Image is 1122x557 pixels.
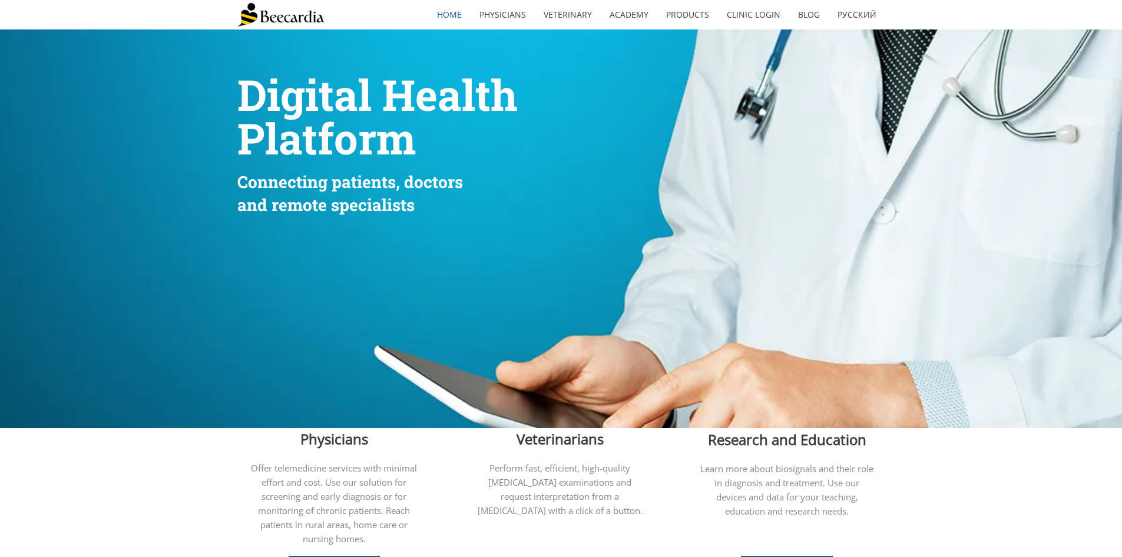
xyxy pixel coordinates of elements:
span: Digital Health [237,67,518,123]
img: Beecardia [237,3,324,27]
a: Русский [829,1,885,28]
span: Physicians [300,429,368,449]
a: Clinic Login [718,1,789,28]
span: Platform [237,110,416,166]
span: Learn more about biosignals and their role in diagnosis and treatment. Use our devices and data f... [700,463,873,517]
span: Offer telemedicine services with minimal effort and cost. Use our solution for screening and earl... [251,462,417,545]
span: Connecting patients, doctors [237,171,463,193]
a: Veterinary [535,1,601,28]
span: Veterinarians [517,429,604,449]
span: and remote specialists [237,194,415,216]
span: Perform fast, efficient, high-quality [MEDICAL_DATA] examinations and request interpretation from... [478,462,643,516]
a: Physicians [471,1,535,28]
span: Research and Education [708,430,866,449]
a: home [428,1,471,28]
a: Products [657,1,718,28]
a: Academy [601,1,657,28]
a: Blog [789,1,829,28]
